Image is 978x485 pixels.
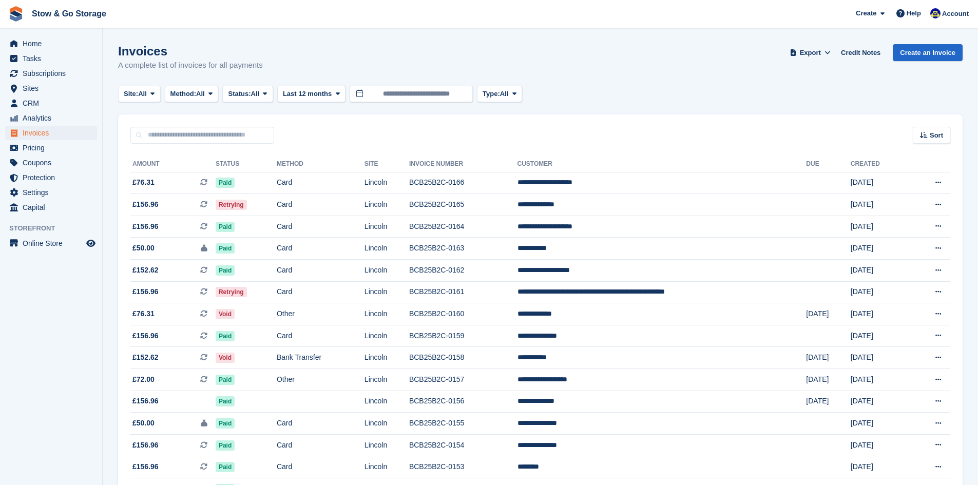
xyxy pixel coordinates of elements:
td: [DATE] [851,391,908,413]
td: Other [277,369,365,391]
span: Paid [216,396,235,406]
span: £156.96 [132,221,159,232]
td: BCB25B2C-0160 [409,303,517,325]
td: [DATE] [851,281,908,303]
td: Card [277,281,365,303]
span: Status: [228,89,251,99]
td: BCB25B2C-0158 [409,347,517,369]
span: All [251,89,260,99]
a: menu [5,185,97,200]
td: Lincoln [365,413,409,435]
td: BCB25B2C-0162 [409,260,517,282]
td: BCB25B2C-0159 [409,325,517,347]
td: Bank Transfer [277,347,365,369]
td: Card [277,325,365,347]
td: Lincoln [365,456,409,478]
td: Lincoln [365,216,409,238]
span: Paid [216,440,235,451]
span: Paid [216,331,235,341]
button: Site: All [118,86,161,103]
img: stora-icon-8386f47178a22dfd0bd8f6a31ec36ba5ce8667c1dd55bd0f319d3a0aa187defe.svg [8,6,24,22]
td: [DATE] [851,194,908,216]
span: £50.00 [132,243,155,254]
a: menu [5,236,97,250]
td: [DATE] [851,172,908,194]
td: Lincoln [365,281,409,303]
span: Export [800,48,821,58]
span: Sort [930,130,943,141]
td: [DATE] [851,456,908,478]
a: Preview store [85,237,97,249]
td: Lincoln [365,172,409,194]
span: Capital [23,200,84,215]
h1: Invoices [118,44,263,58]
td: BCB25B2C-0163 [409,238,517,260]
span: Coupons [23,156,84,170]
a: menu [5,200,97,215]
td: BCB25B2C-0164 [409,216,517,238]
span: Protection [23,170,84,185]
td: [DATE] [851,347,908,369]
td: Lincoln [365,325,409,347]
th: Due [806,156,850,172]
span: Paid [216,462,235,472]
span: Paid [216,265,235,276]
td: BCB25B2C-0156 [409,391,517,413]
td: [DATE] [806,347,850,369]
td: [DATE] [851,325,908,347]
th: Invoice Number [409,156,517,172]
button: Last 12 months [277,86,346,103]
a: menu [5,111,97,125]
a: Credit Notes [837,44,885,61]
span: Site: [124,89,138,99]
span: Paid [216,222,235,232]
td: [DATE] [851,260,908,282]
span: CRM [23,96,84,110]
button: Type: All [477,86,522,103]
span: Void [216,353,235,363]
th: Amount [130,156,216,172]
span: £152.62 [132,265,159,276]
span: £156.96 [132,286,159,297]
span: £156.96 [132,199,159,210]
a: menu [5,66,97,81]
td: [DATE] [851,413,908,435]
span: Storefront [9,223,102,234]
span: Help [907,8,921,18]
span: Paid [216,418,235,429]
span: £156.96 [132,396,159,406]
th: Method [277,156,365,172]
span: Invoices [23,126,84,140]
span: £152.62 [132,352,159,363]
span: £76.31 [132,177,155,188]
span: Type: [483,89,500,99]
td: [DATE] [806,303,850,325]
span: Analytics [23,111,84,125]
td: [DATE] [851,303,908,325]
a: menu [5,156,97,170]
span: £156.96 [132,331,159,341]
img: Rob Good-Stephenson [930,8,941,18]
td: BCB25B2C-0166 [409,172,517,194]
td: Lincoln [365,434,409,456]
td: [DATE] [851,238,908,260]
td: Card [277,413,365,435]
span: Online Store [23,236,84,250]
a: menu [5,126,97,140]
button: Status: All [222,86,273,103]
a: Create an Invoice [893,44,963,61]
a: menu [5,170,97,185]
span: All [138,89,147,99]
td: [DATE] [851,434,908,456]
td: [DATE] [806,369,850,391]
td: Lincoln [365,238,409,260]
a: menu [5,96,97,110]
td: Lincoln [365,369,409,391]
span: £50.00 [132,418,155,429]
span: All [500,89,509,99]
td: BCB25B2C-0155 [409,413,517,435]
td: [DATE] [806,391,850,413]
td: BCB25B2C-0165 [409,194,517,216]
button: Export [788,44,833,61]
td: Card [277,456,365,478]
